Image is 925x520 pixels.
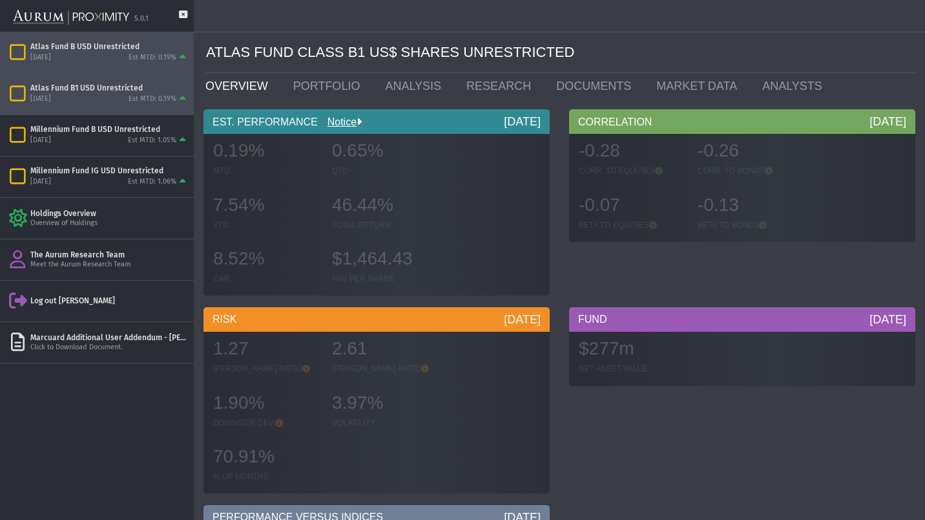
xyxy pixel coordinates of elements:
div: Log out [PERSON_NAME] [30,296,189,306]
a: OVERVIEW [196,73,284,99]
div: -0.13 [698,193,804,220]
div: [PERSON_NAME] RATIO [213,363,319,374]
div: Overview of Holdings [30,219,189,228]
div: Meet the Aurum Research Team [30,260,189,270]
a: RESEARCH [457,73,546,99]
a: ANALYSIS [375,73,457,99]
a: DOCUMENTS [546,73,647,99]
div: -0.26 [698,138,804,166]
div: The Aurum Research Team [30,250,189,260]
div: Est MTD: 0.19% [129,94,176,104]
div: VOLATILITY [332,418,438,428]
div: Holdings Overview [30,208,189,219]
div: Est MTD: 0.19% [129,53,176,63]
div: [DATE] [869,312,906,327]
div: 3.97% [332,391,438,418]
div: CORRELATION [569,109,915,134]
div: Est MTD: 1.06% [128,177,176,187]
div: TOTAL RETURN [332,220,438,230]
div: [DATE] [30,177,51,187]
a: ANALYSTS [753,73,838,99]
div: [DATE] [30,94,51,104]
div: Millennium Fund B USD Unrestricted [30,124,189,135]
a: MARKET DATA [647,73,753,99]
div: NET ASSET VALUE [579,363,685,374]
div: $1,464.43 [332,246,438,274]
div: RISK [203,307,550,332]
div: 70.91% [213,444,319,471]
div: Click to Download Document. [30,343,189,352]
div: NAV PER SHARE [332,274,438,284]
div: [DATE] [504,114,541,129]
div: Atlas Fund B USD Unrestricted [30,41,189,52]
div: 7.54% [213,193,319,220]
span: 0.19% [213,140,264,160]
div: Est MTD: 1.05% [128,136,176,146]
a: Notice [318,116,357,127]
div: YTD [213,220,319,230]
div: [PERSON_NAME] RATIO [332,363,438,374]
div: QTD [332,166,438,176]
div: EST. PERFORMANCE [203,109,550,134]
div: [DATE] [30,136,51,146]
div: [DATE] [504,312,541,327]
div: Atlas Fund B1 USD Unrestricted [30,83,189,93]
div: 1.90% [213,391,319,418]
div: [DATE] [869,114,906,129]
div: Notice [318,115,362,129]
div: -0.07 [579,193,685,220]
div: FUND [569,307,915,332]
div: MTD [213,166,319,176]
div: DOWNSIDE DEV. [213,418,319,428]
div: $277m [579,336,685,363]
div: ATLAS FUND CLASS B1 US$ SHARES UNRESTRICTED [206,32,915,73]
div: CAR [213,274,319,284]
div: CORR. TO BONDS [698,166,804,176]
div: 46.44% [332,193,438,220]
div: BETA TO EQUITIES [579,220,685,230]
div: CORR. TO EQUITIES [579,166,685,176]
div: 8.52% [213,246,319,274]
span: 0.65% [332,140,383,160]
a: PORTFOLIO [284,73,376,99]
div: 5.0.1 [134,14,149,24]
div: BETA TO BONDS [698,220,804,230]
span: -0.28 [579,140,620,160]
div: % UP MONTHS [213,471,319,482]
div: [DATE] [30,53,51,63]
div: Millennium Fund IG USD Unrestricted [30,166,189,176]
div: 2.61 [332,336,438,363]
img: Aurum-Proximity%20white.svg [13,3,129,32]
div: Marcuard Additional User Addendum - [PERSON_NAME] - Signed.pdf [30,332,189,343]
div: 1.27 [213,336,319,363]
